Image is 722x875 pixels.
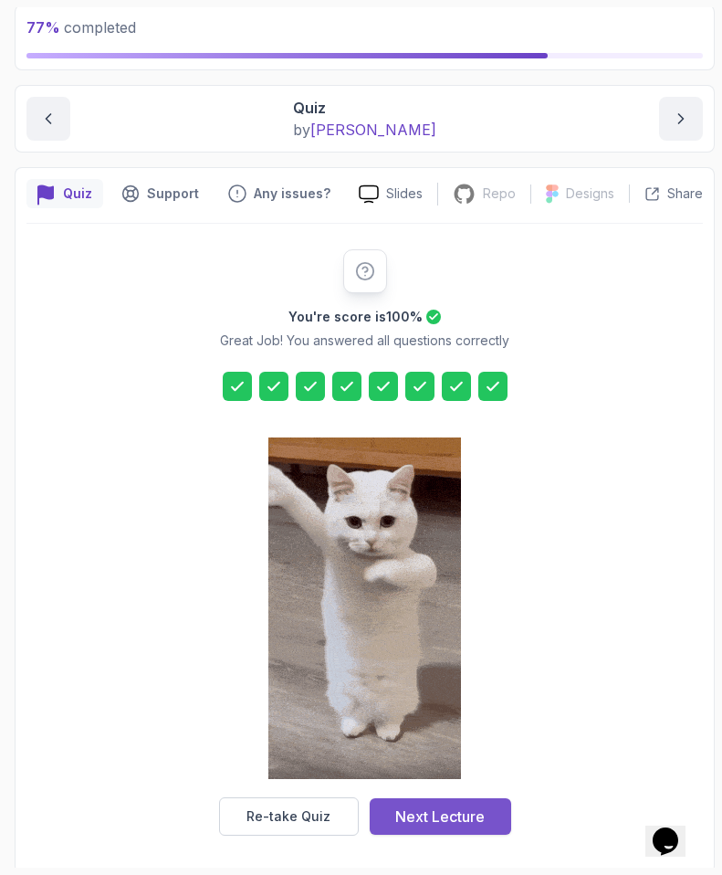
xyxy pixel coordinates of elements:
[63,184,92,203] p: Quiz
[219,797,359,836] button: Re-take Quiz
[370,798,511,835] button: Next Lecture
[566,184,614,203] p: Designs
[268,437,461,779] img: cool-cat
[667,184,703,203] p: Share
[26,18,60,37] span: 77 %
[147,184,199,203] p: Support
[293,97,436,119] p: Quiz
[110,179,210,208] button: Support button
[310,121,436,139] span: [PERSON_NAME]
[246,807,330,826] div: Re-take Quiz
[629,184,703,203] button: Share
[288,308,423,326] h2: You're score is 100 %
[386,184,423,203] p: Slides
[344,184,437,204] a: Slides
[395,806,485,828] div: Next Lecture
[483,184,516,203] p: Repo
[254,184,330,203] p: Any issues?
[217,179,341,208] button: Feedback button
[659,97,703,141] button: next content
[293,119,436,141] p: by
[645,802,704,857] iframe: chat widget
[26,18,136,37] span: completed
[220,332,509,350] p: Great Job! You answered all questions correctly
[26,179,103,208] button: quiz button
[26,97,70,141] button: previous content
